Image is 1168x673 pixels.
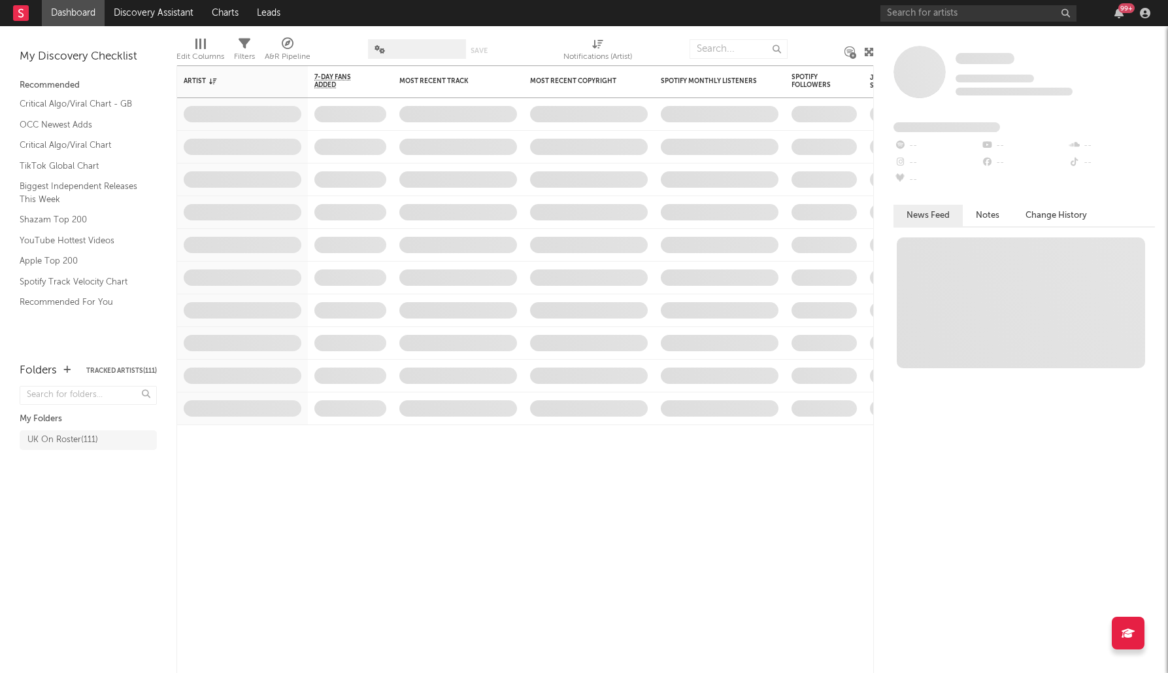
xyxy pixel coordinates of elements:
div: Jump Score [870,74,903,90]
div: -- [1068,154,1155,171]
button: News Feed [893,205,963,226]
input: Search... [690,39,788,59]
a: OCC Newest Adds [20,118,144,132]
button: Save [471,47,488,54]
span: 0 fans last week [956,88,1073,95]
div: -- [893,137,980,154]
input: Search for artists [880,5,1076,22]
div: Spotify Followers [792,73,837,89]
a: UK On Roster(111) [20,430,157,450]
button: Change History [1012,205,1100,226]
div: -- [980,154,1067,171]
div: Notifications (Artist) [563,33,632,71]
a: Apple Top 200 [20,254,144,268]
div: -- [980,137,1067,154]
input: Search for folders... [20,386,157,405]
div: -- [1068,137,1155,154]
div: Filters [234,49,255,65]
span: Tracking Since: [DATE] [956,75,1034,82]
a: Critical Algo/Viral Chart [20,138,144,152]
div: My Discovery Checklist [20,49,157,65]
button: 99+ [1114,8,1124,18]
div: -- [893,154,980,171]
div: -- [893,171,980,188]
a: Critical Algo/Viral Chart - GB [20,97,144,111]
a: TikTok Global Chart [20,159,144,173]
span: Some Artist [956,53,1014,64]
a: Biggest Independent Releases This Week [20,179,144,206]
span: 7-Day Fans Added [314,73,367,89]
div: A&R Pipeline [265,49,310,65]
div: Edit Columns [176,33,224,71]
span: Fans Added by Platform [893,122,1000,132]
div: Most Recent Copyright [530,77,628,85]
button: Notes [963,205,1012,226]
div: Most Recent Track [399,77,497,85]
a: Spotify Track Velocity Chart [20,275,144,289]
div: Spotify Monthly Listeners [661,77,759,85]
a: Shazam Top 200 [20,213,144,227]
div: Filters [234,33,255,71]
div: UK On Roster ( 111 ) [27,432,98,448]
div: Folders [20,363,57,379]
div: Edit Columns [176,49,224,65]
div: Notifications (Artist) [563,49,632,65]
div: Artist [184,77,282,85]
a: YouTube Hottest Videos [20,233,144,248]
div: Recommended [20,78,157,94]
a: Recommended For You [20,295,144,309]
a: Some Artist [956,52,1014,65]
button: Tracked Artists(111) [86,368,157,374]
div: 99 + [1118,3,1135,13]
div: A&R Pipeline [265,33,310,71]
div: My Folders [20,411,157,427]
